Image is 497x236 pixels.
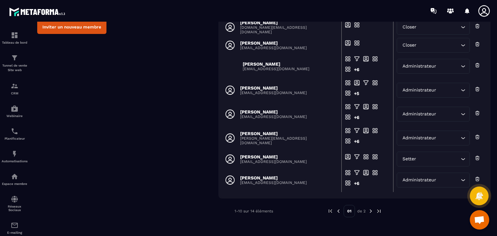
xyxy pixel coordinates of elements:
[11,82,18,90] img: formation
[240,40,307,46] p: [PERSON_NAME]
[437,111,459,118] input: Search for option
[240,154,307,159] p: [PERSON_NAME]
[11,105,18,113] img: automations
[240,46,307,50] p: [EMAIL_ADDRESS][DOMAIN_NAME]
[2,63,28,72] p: Tunnel de vente Site web
[2,77,28,100] a: formationformationCRM
[9,6,67,18] img: logo
[354,138,360,148] div: +6
[401,177,437,184] span: Administrateur
[2,27,28,49] a: formationformationTableau de bord
[397,152,469,166] div: Search for option
[401,134,437,142] span: Administrateur
[401,63,437,70] span: Administrateur
[235,209,273,213] p: 1-10 sur 14 éléments
[2,123,28,145] a: schedulerschedulerPlanificateur
[2,114,28,118] p: Webinaire
[2,168,28,190] a: automationsautomationsEspace membre
[240,91,307,95] p: [EMAIL_ADDRESS][DOMAIN_NAME]
[376,208,382,214] img: next
[354,66,360,77] div: +6
[418,42,459,49] input: Search for option
[437,134,459,142] input: Search for option
[2,159,28,163] p: Automatisations
[336,208,341,214] img: prev
[401,111,437,118] span: Administrateur
[2,100,28,123] a: automationsautomationsWebinaire
[368,208,374,214] img: next
[11,54,18,62] img: formation
[240,25,337,34] p: [DOMAIN_NAME][EMAIL_ADDRESS][DOMAIN_NAME]
[240,114,307,119] p: [EMAIL_ADDRESS][DOMAIN_NAME]
[401,42,418,49] span: Closer
[11,195,18,203] img: social-network
[437,63,459,70] input: Search for option
[327,208,333,214] img: prev
[417,156,459,163] input: Search for option
[2,205,28,212] p: Réseaux Sociaux
[2,231,28,234] p: E-mailing
[37,20,106,34] button: Inviter un nouveau membre
[437,87,459,94] input: Search for option
[2,190,28,217] a: social-networksocial-networkRéseaux Sociaux
[11,173,18,180] img: automations
[11,150,18,158] img: automations
[240,136,337,145] p: [PERSON_NAME][EMAIL_ADDRESS][DOMAIN_NAME]
[401,24,418,31] span: Closer
[357,209,366,214] p: de 2
[401,156,417,163] span: Setter
[2,91,28,95] p: CRM
[401,87,437,94] span: Administrateur
[243,61,309,67] p: [PERSON_NAME]
[418,24,459,31] input: Search for option
[11,221,18,229] img: email
[240,131,337,136] p: [PERSON_NAME]
[437,177,459,184] input: Search for option
[397,59,469,74] div: Search for option
[354,90,360,101] div: +5
[470,210,489,230] div: Ouvrir le chat
[397,107,469,122] div: Search for option
[2,137,28,140] p: Planificateur
[2,182,28,186] p: Espace membre
[397,38,469,53] div: Search for option
[354,180,360,190] div: +6
[2,49,28,77] a: formationformationTunnel de vente Site web
[397,20,469,35] div: Search for option
[11,127,18,135] img: scheduler
[240,180,307,185] p: [EMAIL_ADDRESS][DOMAIN_NAME]
[2,145,28,168] a: automationsautomationsAutomatisations
[354,114,360,124] div: +6
[397,131,469,145] div: Search for option
[397,173,469,188] div: Search for option
[240,85,307,91] p: [PERSON_NAME]
[240,175,307,180] p: [PERSON_NAME]
[243,67,309,71] p: [EMAIL_ADDRESS][DOMAIN_NAME]
[240,109,307,114] p: [PERSON_NAME]
[344,205,355,217] p: 01
[240,159,307,164] p: [EMAIL_ADDRESS][DOMAIN_NAME]
[240,20,337,25] p: [PERSON_NAME]
[2,41,28,44] p: Tableau de bord
[11,31,18,39] img: formation
[397,83,469,98] div: Search for option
